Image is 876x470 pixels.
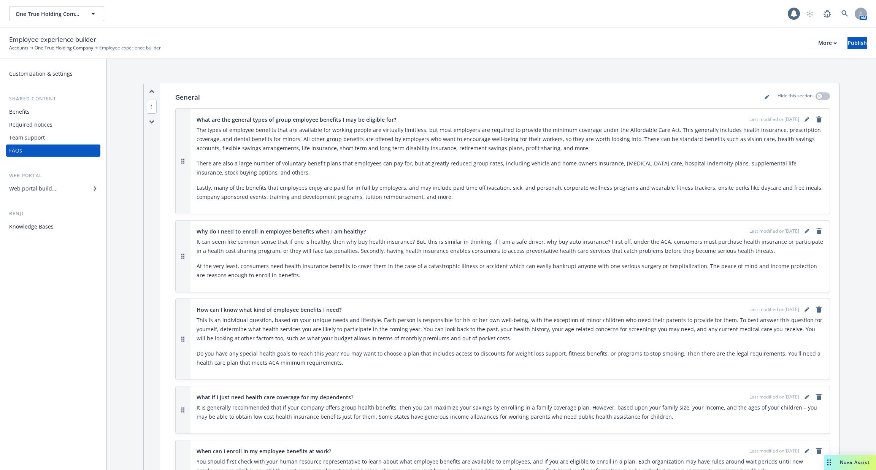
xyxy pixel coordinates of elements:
span: Why do I need to enroll in employee benefits when I am healthy? [197,227,366,235]
a: editPencil [802,392,811,402]
p: Lastly, many of the benefits that employees enjoy are paid for in full by employers, and may incl... [197,183,824,202]
a: FAQs [6,144,100,157]
a: Knowledge Bases [6,221,100,233]
span: What if I just need health care coverage for my dependents? [197,393,353,401]
div: Knowledge Bases [9,221,54,233]
p: General [175,92,200,102]
button: 1 [147,103,157,111]
span: What are the general types of group employee benefits I may be eligible for? [197,116,396,124]
div: Team support [9,132,45,144]
a: Search [837,6,852,21]
a: Required notices [6,119,100,131]
span: Nova Assist [840,459,870,465]
a: remove [814,115,824,124]
p: It is generally recommended that if your company offers group health benefits, then you can maxim... [197,403,824,421]
span: 1 [147,100,157,114]
a: One True Holding Company [35,44,93,51]
span: Last modified on [DATE] [749,448,799,454]
p: It can seem like common sense that if one is healthy, then why buy health insurance? But, this is... [197,237,824,256]
span: When can I enroll in my employee benefits at work? [197,447,331,455]
a: Customization & settings [6,68,100,80]
span: Employee experience builder [9,35,96,44]
div: FAQs [9,144,22,157]
a: remove [814,392,824,402]
a: Start snowing [802,6,817,21]
p: The types of employee benefits that are available for working people are virtually limitless, but... [197,125,824,153]
p: There are also a large number of voluntary benefit plans that employees can pay for, but at great... [197,159,824,177]
button: One True Holding Company [9,6,104,21]
a: editPencil [802,115,811,124]
span: Last modified on [DATE] [749,306,799,313]
a: Web portal builder [6,183,100,195]
a: remove [814,305,824,314]
a: editPencil [802,446,811,456]
span: Last modified on [DATE] [749,116,799,123]
a: Benefits [6,106,100,118]
div: Required notices [9,119,52,131]
a: editPencil [802,305,811,314]
a: editPencil [802,227,811,236]
span: How can I know what kind of employee benefits I need? [197,306,341,314]
div: Shared content [6,95,100,103]
button: Nova Assist [824,455,876,470]
p: At the very least, consumers need health insurance benefits to cover them in the case of a catast... [197,262,824,280]
button: More [809,37,846,49]
div: More [818,37,837,49]
span: One True Holding Company [16,10,81,18]
a: Accounts [9,44,29,51]
div: Customization & settings [9,68,73,80]
p: Do you have any special health goals to reach this year? You may want to choose a plan that inclu... [197,349,824,367]
a: Team support [6,132,100,144]
a: Report a Bug [820,6,835,21]
span: Last modified on [DATE] [749,228,799,235]
div: Benji [6,210,100,218]
div: Web portal [6,172,100,179]
a: editPencil [762,92,771,102]
div: Drag to move [824,455,834,470]
p: This is an individual question, based on your unique needs and lifestyle. Each person is responsi... [197,316,824,343]
div: Web portal builder [9,183,56,195]
a: remove [814,227,824,236]
div: Benefits [9,106,30,118]
p: Hide this section [778,92,813,102]
button: Publish [847,37,867,49]
span: Last modified on [DATE] [749,394,799,400]
a: remove [814,446,824,456]
span: Employee experience builder [99,44,161,51]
